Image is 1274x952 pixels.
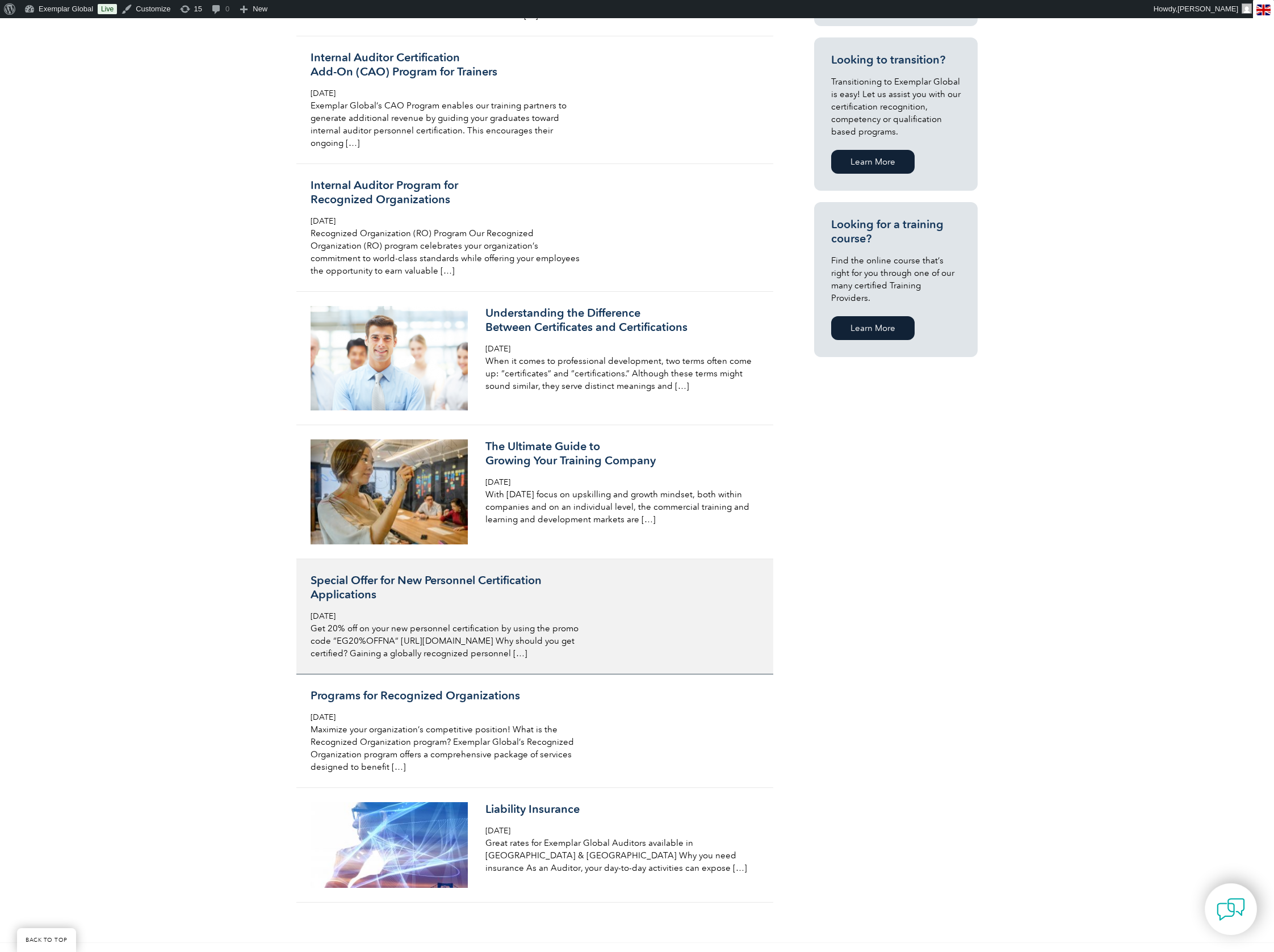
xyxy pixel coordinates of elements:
[831,217,961,246] h3: Looking for a training course?
[485,344,510,354] span: [DATE]
[296,425,773,559] a: The Ultimate Guide toGrowing Your Training Company [DATE] With [DATE] focus on upskilling and gro...
[296,674,773,788] a: Programs for Recognized Organizations [DATE] Maximize your organization’s competitive position! W...
[1177,5,1238,13] span: [PERSON_NAME]
[485,355,755,392] p: When it comes to professional development, two terms often come up: “certificates” and “certifica...
[1217,895,1245,924] img: contact-chat.png
[296,292,773,425] a: Understanding the DifferenceBetween Certificates and Certifications [DATE] When it comes to profe...
[98,4,117,14] a: Live
[296,164,773,292] a: Internal Auditor Program forRecognized Organizations [DATE] Recognized Organization (RO) Program ...
[311,227,580,277] p: Recognized Organization (RO) Program Our Recognized Organization (RO) program celebrates your org...
[17,928,76,952] a: BACK TO TOP
[485,837,755,874] p: Great rates for Exemplar Global Auditors available in [GEOGRAPHIC_DATA] & [GEOGRAPHIC_DATA] Why y...
[485,439,755,468] h3: The Ultimate Guide to Growing Your Training Company
[485,306,755,334] h3: Understanding the Difference Between Certificates and Certifications
[311,611,336,621] span: [DATE]
[311,216,336,226] span: [DATE]
[311,306,468,410] img: Untitled-design-300x200.png
[311,178,580,207] h3: Internal Auditor Program for Recognized Organizations
[831,76,961,138] p: Transitioning to Exemplar Global is easy! Let us assist you with our certification recognition, c...
[485,826,510,836] span: [DATE]
[831,150,915,174] a: Learn More
[296,36,773,164] a: Internal Auditor CertificationAdd-On (CAO) Program for Trainers [DATE] Exemplar Global’s CAO Prog...
[311,573,580,602] h3: Special Offer for New Personnel Certification Applications
[296,788,773,903] a: Liability Insurance [DATE] Great rates for Exemplar Global Auditors available in [GEOGRAPHIC_DATA...
[831,53,961,67] h3: Looking to transition?
[311,723,580,773] p: Maximize your organization’s competitive position! What is the Recognized Organization program? E...
[311,622,580,660] p: Get 20% off on your new personnel certification by using the promo code “EG20%OFFNA” [URL][DOMAIN...
[485,802,755,816] h3: Liability Insurance
[831,254,961,304] p: Find the online course that’s right for you through one of our many certified Training Providers.
[296,559,773,674] a: Special Offer for New Personnel Certification Applications [DATE] Get 20% off on your new personn...
[311,89,336,98] span: [DATE]
[831,316,915,340] a: Learn More
[311,802,468,888] img: iStock-1079450666-crop-300x164.jpg
[311,439,468,544] img: pexels-ketut-subiyanto-4623521-300x200.jpg
[311,99,580,149] p: Exemplar Global’s CAO Program enables our training partners to generate additional revenue by gui...
[311,51,580,79] h3: Internal Auditor Certification Add-On (CAO) Program for Trainers
[485,488,755,526] p: With [DATE] focus on upskilling and growth mindset, both within companies and on an individual le...
[311,689,580,703] h3: Programs for Recognized Organizations
[1256,5,1271,15] img: en
[311,712,336,722] span: [DATE]
[485,477,510,487] span: [DATE]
